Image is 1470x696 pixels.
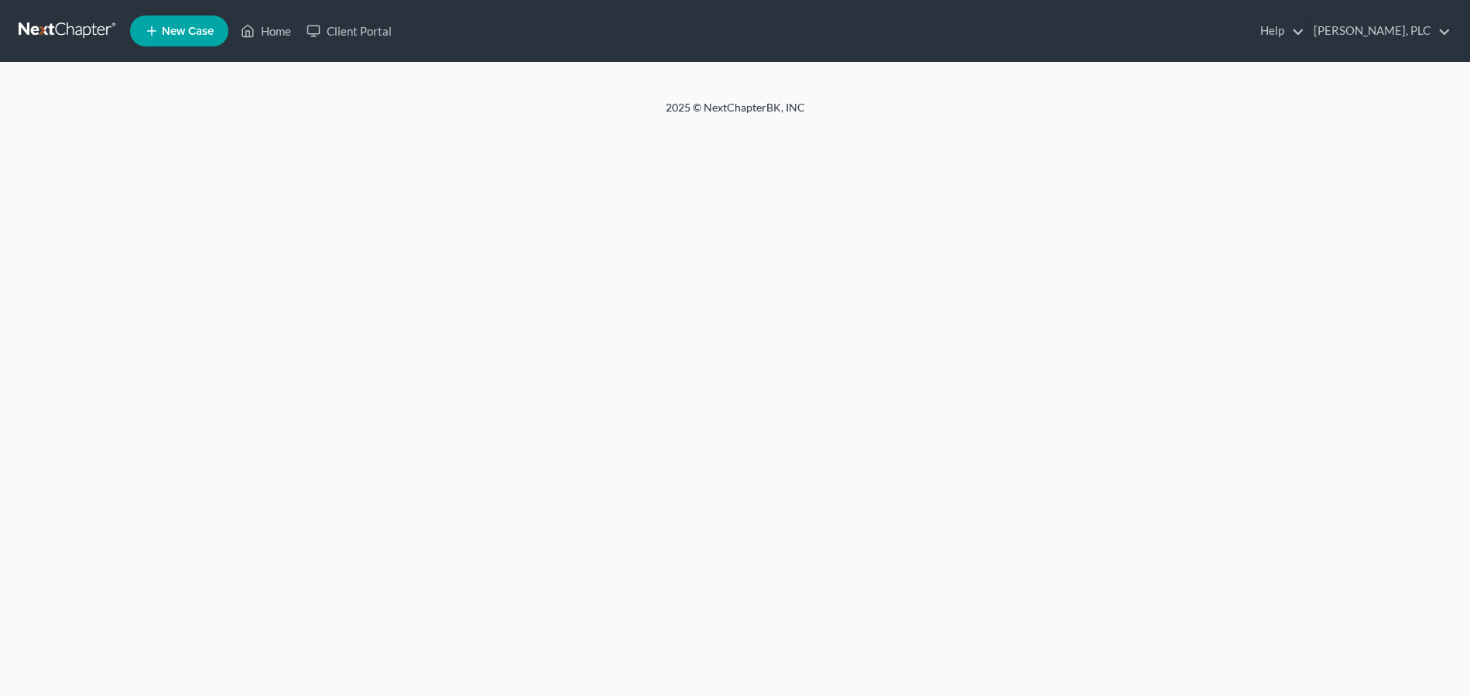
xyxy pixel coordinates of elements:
[233,17,299,45] a: Home
[299,17,399,45] a: Client Portal
[1252,17,1304,45] a: Help
[1306,17,1451,45] a: [PERSON_NAME], PLC
[130,15,228,46] new-legal-case-button: New Case
[294,100,1177,128] div: 2025 © NextChapterBK, INC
